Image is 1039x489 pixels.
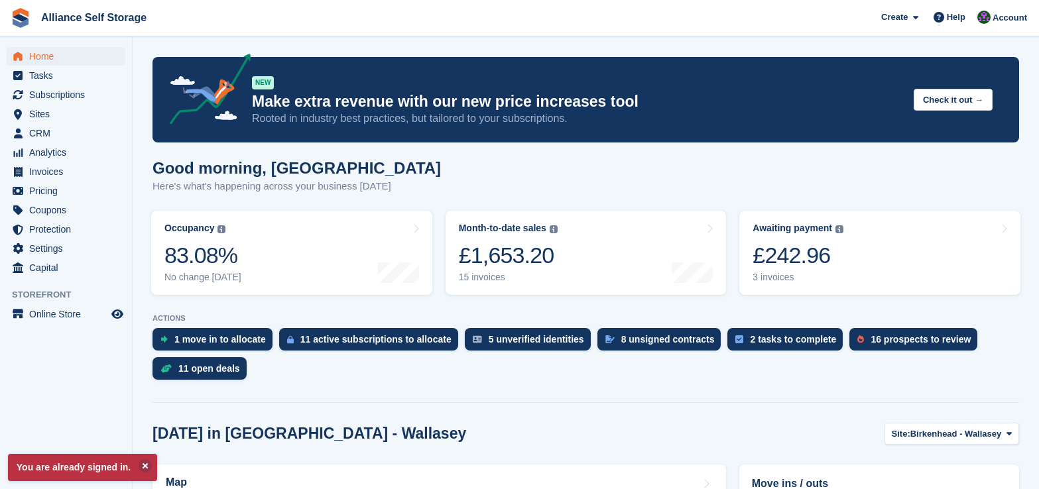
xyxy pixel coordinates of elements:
p: You are already signed in. [8,454,157,481]
a: menu [7,124,125,142]
a: menu [7,258,125,277]
img: deal-1b604bf984904fb50ccaf53a9ad4b4a5d6e5aea283cecdc64d6e3604feb123c2.svg [160,364,172,373]
div: £1,653.20 [459,242,558,269]
img: icon-info-grey-7440780725fd019a000dd9b08b2336e03edf1995a4989e88bcd33f0948082b44.svg [217,225,225,233]
a: Preview store [109,306,125,322]
span: Invoices [29,162,109,181]
span: Help [947,11,965,24]
img: move_ins_to_allocate_icon-fdf77a2bb77ea45bf5b3d319d69a93e2d87916cf1d5bf7949dd705db3b84f3ca.svg [160,335,168,343]
a: Awaiting payment £242.96 3 invoices [739,211,1020,295]
span: Account [993,11,1027,25]
div: Occupancy [164,223,214,234]
div: Month-to-date sales [459,223,546,234]
div: 3 invoices [753,272,843,283]
img: Romilly Norton [977,11,991,24]
button: Site: Birkenhead - Wallasey [885,423,1019,445]
a: 16 prospects to review [849,328,984,357]
a: menu [7,305,125,323]
span: Tasks [29,66,109,85]
a: Occupancy 83.08% No change [DATE] [151,211,432,295]
span: Site: [892,427,910,441]
div: 2 tasks to complete [750,334,836,345]
div: 5 unverified identities [489,334,584,345]
img: prospect-51fa495bee0391a8d652442698ab0144808aea92771e9ea1ae160a38d050c398.svg [857,335,864,343]
a: 2 tasks to complete [727,328,849,357]
button: Check it out → [914,89,993,111]
div: Awaiting payment [753,223,832,234]
div: £242.96 [753,242,843,269]
span: Sites [29,105,109,123]
a: menu [7,105,125,123]
a: 11 open deals [153,357,253,386]
a: menu [7,201,125,219]
div: 83.08% [164,242,241,269]
img: verify_identity-adf6edd0f0f0b5bbfe63781bf79b02c33cf7c696d77639b501bdc392416b5a36.svg [473,335,482,343]
span: Storefront [12,288,132,301]
img: active_subscription_to_allocate_icon-d502201f5373d7db506a760aba3b589e785aa758c864c3986d89f69b8ff3... [287,335,294,344]
div: No change [DATE] [164,272,241,283]
h2: Map [166,476,187,488]
a: 1 move in to allocate [153,328,279,357]
span: Analytics [29,143,109,162]
p: Rooted in industry best practices, but tailored to your subscriptions. [252,111,903,126]
span: Protection [29,220,109,239]
p: ACTIONS [153,314,1019,323]
p: Here's what's happening across your business [DATE] [153,179,441,194]
img: contract_signature_icon-13c848040528278c33f63329250d36e43548de30e8caae1d1a13099fd9432cc5.svg [605,335,615,343]
img: icon-info-grey-7440780725fd019a000dd9b08b2336e03edf1995a4989e88bcd33f0948082b44.svg [550,225,558,233]
div: 16 prospects to review [871,334,971,345]
a: 8 unsigned contracts [597,328,728,357]
span: Home [29,47,109,66]
a: menu [7,182,125,200]
div: 8 unsigned contracts [621,334,715,345]
div: NEW [252,76,274,89]
img: price-adjustments-announcement-icon-8257ccfd72463d97f412b2fc003d46551f7dbcb40ab6d574587a9cd5c0d94... [158,54,251,129]
div: 15 invoices [459,272,558,283]
div: 11 active subscriptions to allocate [300,334,452,345]
a: menu [7,47,125,66]
img: stora-icon-8386f47178a22dfd0bd8f6a31ec36ba5ce8667c1dd55bd0f319d3a0aa187defe.svg [11,8,31,28]
h2: [DATE] in [GEOGRAPHIC_DATA] - Wallasey [153,425,466,443]
a: Alliance Self Storage [36,7,152,28]
div: 11 open deals [178,363,240,374]
span: Subscriptions [29,85,109,104]
div: 1 move in to allocate [174,334,266,345]
span: CRM [29,124,109,142]
img: icon-info-grey-7440780725fd019a000dd9b08b2336e03edf1995a4989e88bcd33f0948082b44.svg [835,225,843,233]
span: Pricing [29,182,109,200]
a: menu [7,143,125,162]
a: menu [7,85,125,104]
a: menu [7,239,125,258]
span: Coupons [29,201,109,219]
span: Create [881,11,908,24]
a: Month-to-date sales £1,653.20 15 invoices [446,211,727,295]
p: Make extra revenue with our new price increases tool [252,92,903,111]
a: 11 active subscriptions to allocate [279,328,465,357]
a: 5 unverified identities [465,328,597,357]
a: menu [7,162,125,181]
span: Settings [29,239,109,258]
img: task-75834270c22a3079a89374b754ae025e5fb1db73e45f91037f5363f120a921f8.svg [735,335,743,343]
span: Capital [29,258,109,277]
span: Birkenhead - Wallasey [910,427,1002,441]
a: menu [7,220,125,239]
a: menu [7,66,125,85]
span: Online Store [29,305,109,323]
h1: Good morning, [GEOGRAPHIC_DATA] [153,159,441,177]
